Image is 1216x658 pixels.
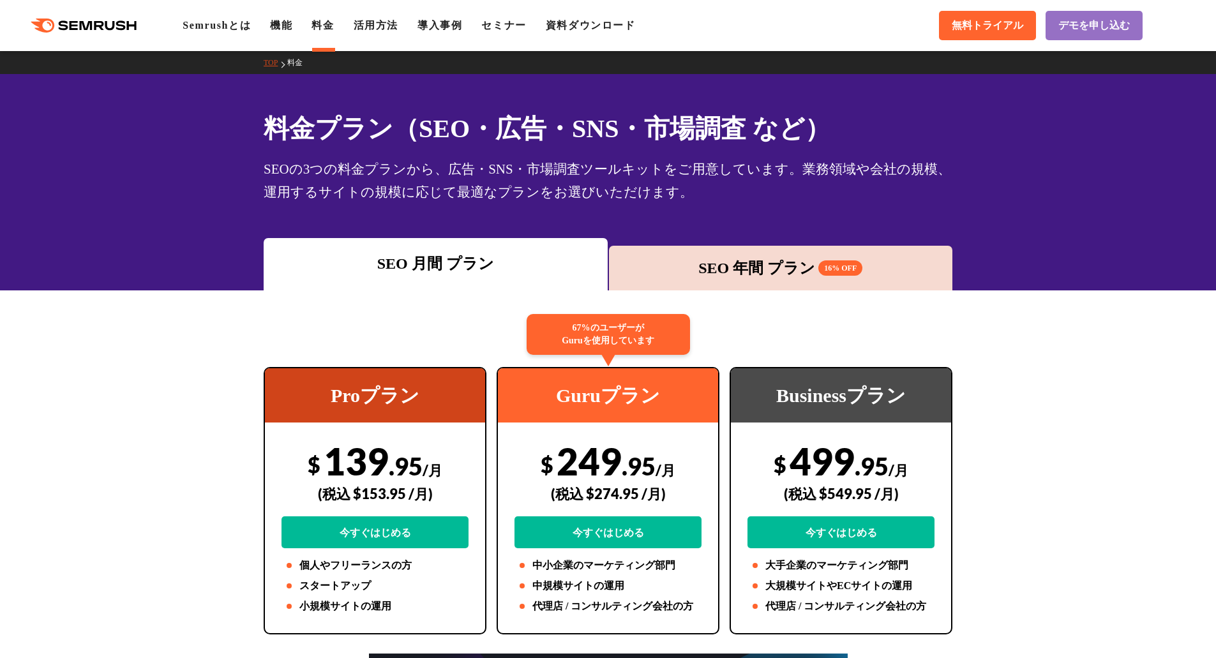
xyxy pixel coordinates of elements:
a: 無料トライアル [939,11,1036,40]
div: Businessプラン [731,368,951,422]
span: /月 [889,461,908,479]
span: /月 [656,461,675,479]
li: 大手企業のマーケティング部門 [747,558,935,573]
span: $ [308,451,320,477]
span: $ [541,451,553,477]
div: Guruプラン [498,368,718,422]
span: デモを申し込む [1058,19,1130,33]
li: 代理店 / コンサルティング会社の方 [747,599,935,614]
span: /月 [423,461,442,479]
a: セミナー [481,20,526,31]
a: TOP [264,58,287,67]
div: Proプラン [265,368,485,422]
a: 料金 [287,58,312,67]
div: 249 [514,438,702,548]
a: 資料ダウンロード [546,20,636,31]
a: 今すぐはじめる [514,516,702,548]
div: SEOの3つの料金プランから、広告・SNS・市場調査ツールキットをご用意しています。業務領域や会社の規模、運用するサイトの規模に応じて最適なプランをお選びいただけます。 [264,158,952,204]
li: 小規模サイトの運用 [281,599,469,614]
li: 中規模サイトの運用 [514,578,702,594]
a: 機能 [270,20,292,31]
li: 個人やフリーランスの方 [281,558,469,573]
span: .95 [855,451,889,481]
a: デモを申し込む [1046,11,1143,40]
a: 料金 [312,20,334,31]
li: 大規模サイトやECサイトの運用 [747,578,935,594]
div: 67%のユーザーが Guruを使用しています [527,314,690,355]
div: 139 [281,438,469,548]
div: SEO 年間 プラン [615,257,947,280]
li: 代理店 / コンサルティング会社の方 [514,599,702,614]
div: (税込 $274.95 /月) [514,471,702,516]
a: Semrushとは [183,20,251,31]
span: .95 [389,451,423,481]
li: スタートアップ [281,578,469,594]
div: (税込 $549.95 /月) [747,471,935,516]
div: SEO 月間 プラン [270,252,601,275]
h1: 料金プラン（SEO・広告・SNS・市場調査 など） [264,110,952,147]
a: 今すぐはじめる [281,516,469,548]
a: 今すぐはじめる [747,516,935,548]
span: .95 [622,451,656,481]
a: 導入事例 [417,20,462,31]
span: 無料トライアル [952,19,1023,33]
div: (税込 $153.95 /月) [281,471,469,516]
div: 499 [747,438,935,548]
li: 中小企業のマーケティング部門 [514,558,702,573]
span: $ [774,451,786,477]
a: 活用方法 [354,20,398,31]
span: 16% OFF [818,260,862,276]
